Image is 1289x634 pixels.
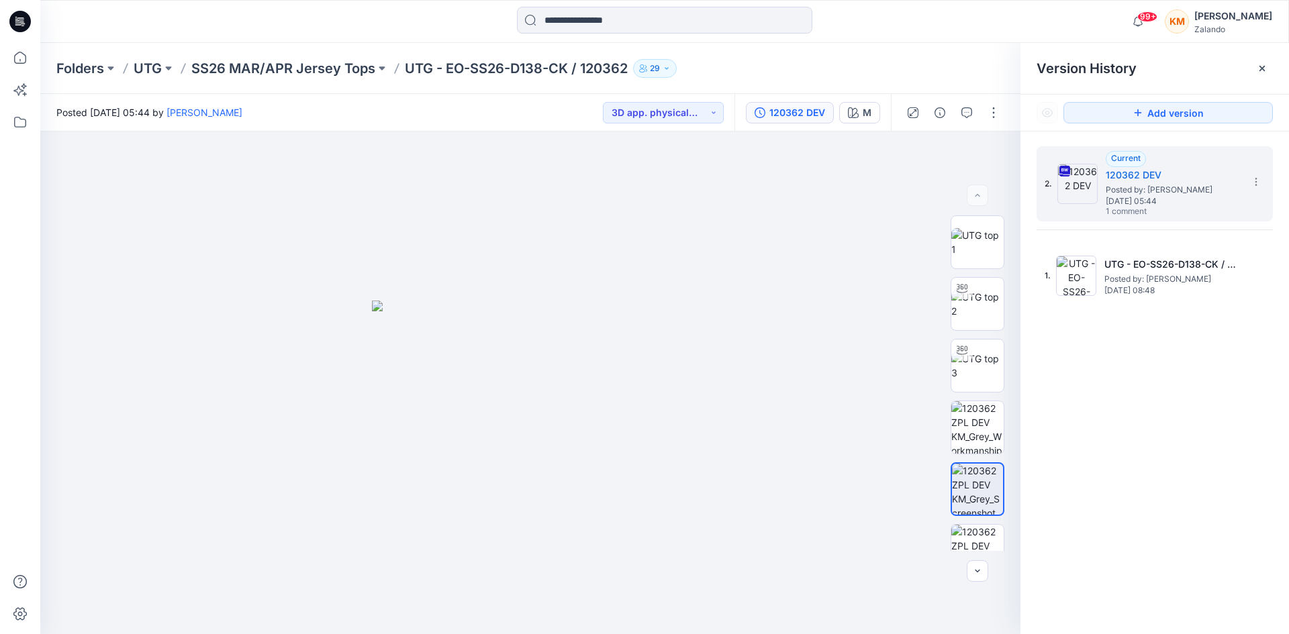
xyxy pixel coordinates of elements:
[1106,183,1240,197] span: Posted by: Lise Stougaard
[1111,153,1141,163] span: Current
[839,102,880,123] button: M
[951,290,1004,318] img: UTG top 2
[1057,164,1098,204] img: 120362 DEV
[746,102,834,123] button: 120362 DEV
[56,105,242,119] span: Posted [DATE] 05:44 by
[1194,24,1272,34] div: Zalando
[951,401,1004,454] img: 120362 ZPL DEV KM_Grey_Workmanship illustrations - 120362
[1104,256,1239,272] h5: UTG - EO-SS26-D138-CK / 120362
[191,59,375,78] a: SS26 MAR/APR Jersey Tops
[929,102,951,123] button: Details
[56,59,104,78] a: Folders
[1063,102,1273,123] button: Add version
[951,352,1004,380] img: UTG top 3
[1056,256,1096,296] img: UTG - EO-SS26-D138-CK / 120362
[1106,207,1200,217] span: 1 comment
[1037,102,1058,123] button: Show Hidden Versions
[1165,9,1189,34] div: KM
[952,464,1003,515] img: 120362 ZPL DEV KM_Grey_Screenshot 2025-07-22 124213
[951,525,1004,577] img: 120362 ZPL DEV KM_Grey_Screenshot 2025-07-22 124007
[633,59,677,78] button: 29
[1137,11,1157,22] span: 99+
[951,228,1004,256] img: UTG top 1
[166,107,242,118] a: [PERSON_NAME]
[1194,8,1272,24] div: [PERSON_NAME]
[1045,270,1051,282] span: 1.
[650,61,660,76] p: 29
[769,105,825,120] div: 120362 DEV
[1106,197,1240,206] span: [DATE] 05:44
[1045,178,1052,190] span: 2.
[863,105,871,120] div: M
[134,59,162,78] a: UTG
[1104,286,1239,295] span: [DATE] 08:48
[1257,63,1268,74] button: Close
[1037,60,1137,76] span: Version History
[1106,167,1240,183] h5: 120362 DEV
[405,59,628,78] p: UTG - EO-SS26-D138-CK / 120362
[1104,272,1239,286] span: Posted by: Lise Stougaard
